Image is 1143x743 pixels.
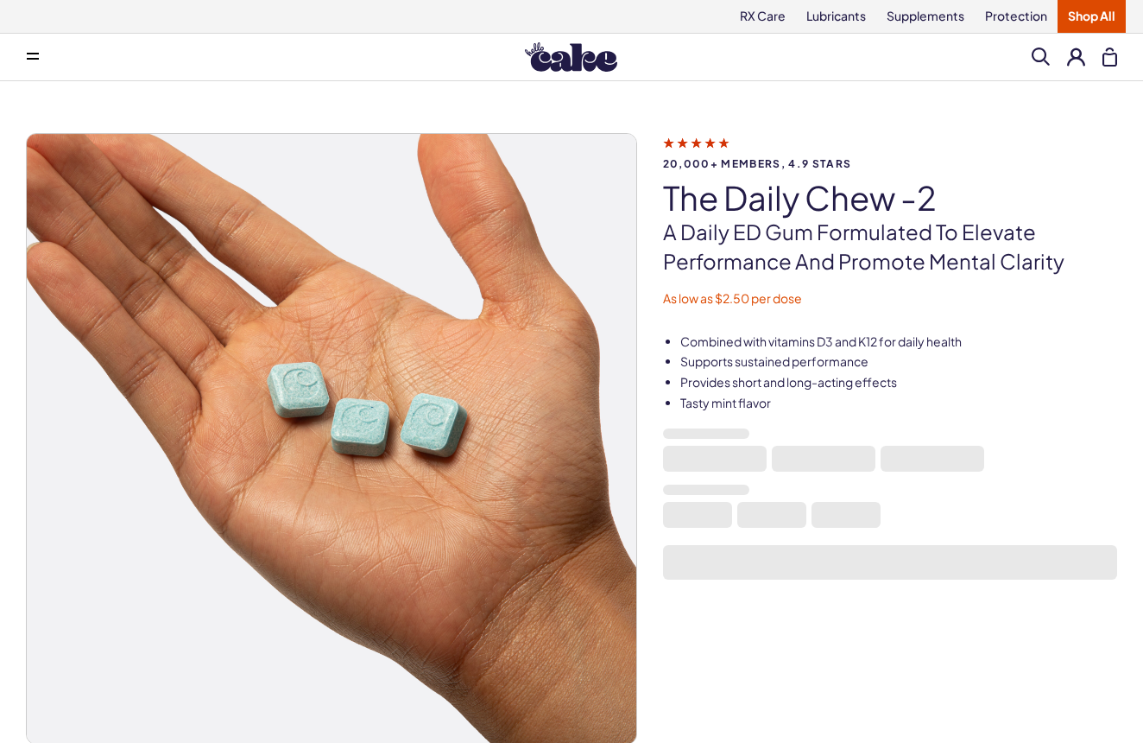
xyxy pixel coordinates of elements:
[680,333,1117,351] li: Combined with vitamins D3 and K12 for daily health
[663,135,1117,169] a: 20,000+ members, 4.9 stars
[525,42,617,72] img: Hello Cake
[663,180,1117,216] h1: The Daily Chew -2
[680,374,1117,391] li: Provides short and long-acting effects
[663,158,1117,169] span: 20,000+ members, 4.9 stars
[663,218,1117,276] p: A Daily ED Gum Formulated To Elevate Performance And Promote Mental Clarity
[663,290,1117,308] p: As low as $2.50 per dose
[680,395,1117,412] li: Tasty mint flavor
[680,353,1117,371] li: Supports sustained performance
